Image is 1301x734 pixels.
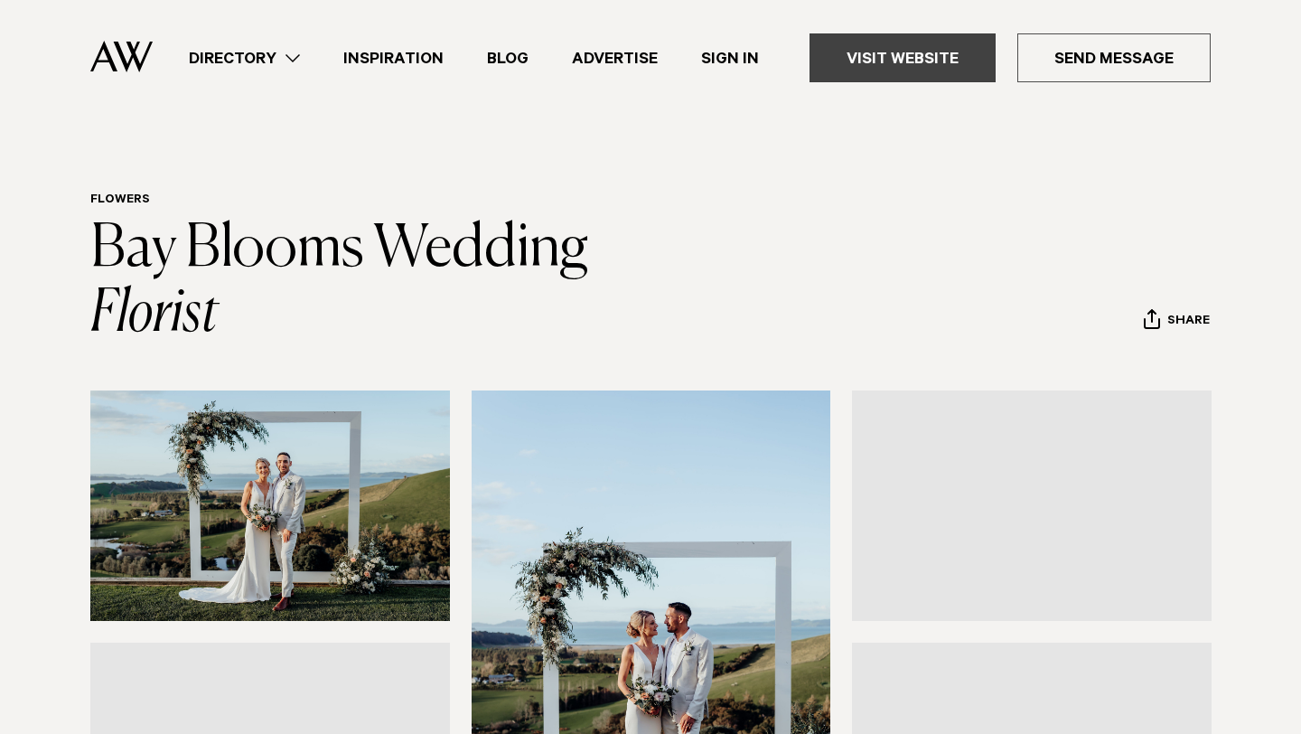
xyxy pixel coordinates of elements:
[90,193,150,208] a: Flowers
[465,46,550,71] a: Blog
[1143,308,1211,335] button: Share
[810,33,996,82] a: Visit Website
[550,46,679,71] a: Advertise
[1167,314,1210,331] span: Share
[322,46,465,71] a: Inspiration
[167,46,322,71] a: Directory
[90,221,597,343] a: Bay Blooms Wedding Florist
[90,41,153,72] img: Auckland Weddings Logo
[679,46,781,71] a: Sign In
[1017,33,1211,82] a: Send Message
